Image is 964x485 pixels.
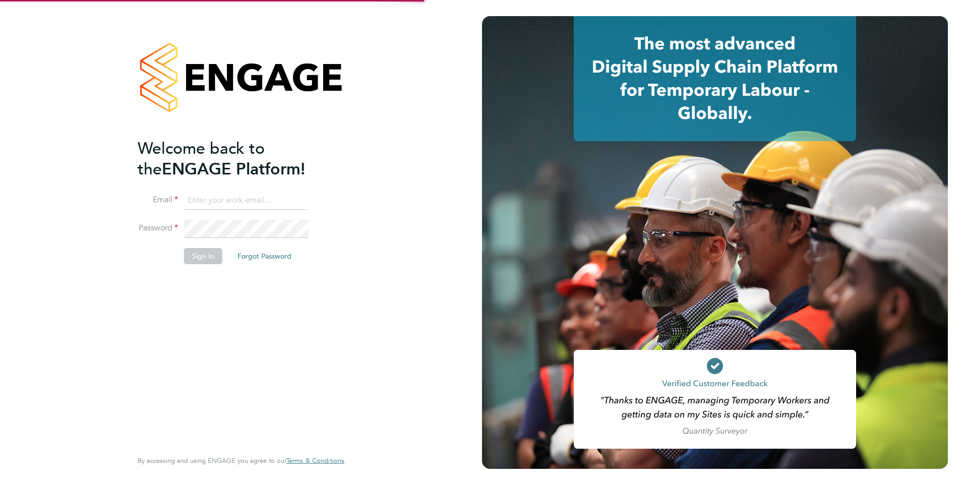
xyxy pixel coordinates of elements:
button: Sign In [184,248,222,264]
span: By accessing and using ENGAGE you agree to our [138,456,344,465]
h2: ENGAGE Platform! [138,138,334,179]
label: Email [138,195,178,205]
input: Enter your work email... [184,192,309,210]
span: Welcome back to the [138,139,265,179]
button: Forgot Password [229,248,299,264]
a: Terms & Conditions [286,457,344,465]
label: Password [138,223,178,233]
span: Terms & Conditions [286,456,344,465]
